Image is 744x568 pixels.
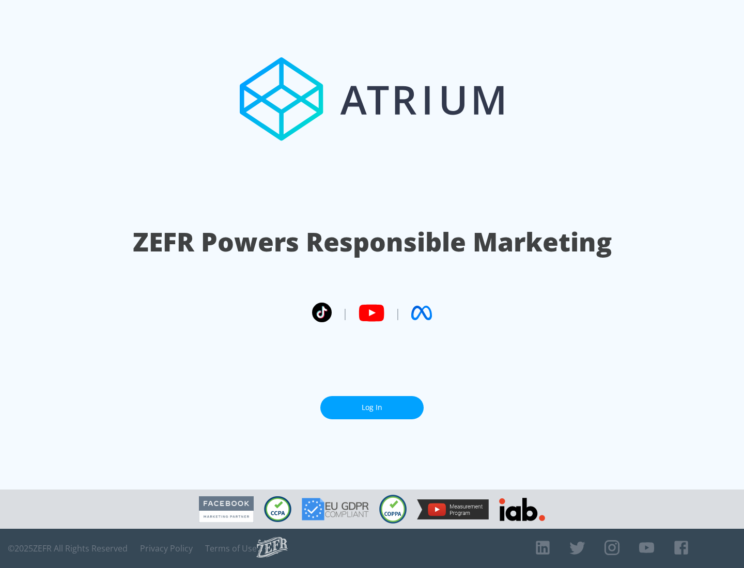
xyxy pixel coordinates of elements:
img: IAB [499,498,545,521]
a: Terms of Use [205,543,257,554]
img: GDPR Compliant [302,498,369,520]
span: | [342,305,348,321]
a: Privacy Policy [140,543,193,554]
h1: ZEFR Powers Responsible Marketing [133,224,612,260]
img: Facebook Marketing Partner [199,496,254,523]
span: | [395,305,401,321]
img: YouTube Measurement Program [417,499,489,519]
img: CCPA Compliant [264,496,291,522]
img: COPPA Compliant [379,495,407,524]
a: Log In [320,396,424,419]
span: © 2025 ZEFR All Rights Reserved [8,543,128,554]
